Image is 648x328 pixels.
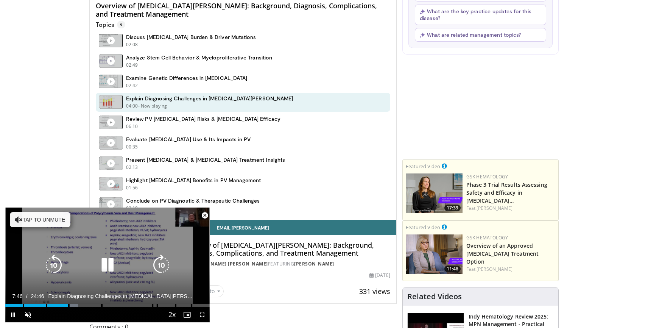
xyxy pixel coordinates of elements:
[5,304,210,307] div: Progress Bar
[126,54,272,61] h4: Analyze Stem Cell Behavior & Myeloproliferative Transition
[415,5,546,25] button: What are the key practice updates for this disease?
[20,307,36,322] button: Unmute
[126,164,138,171] p: 02:13
[96,2,390,18] h4: Overview of [MEDICAL_DATA][PERSON_NAME]: Background, Diagnosis, Complications, and Treatment Mana...
[126,177,261,184] h4: Highlight [MEDICAL_DATA] Benefits in PV Management
[5,307,20,322] button: Pause
[164,307,179,322] button: Playback Rate
[126,34,256,41] h4: Discuss [MEDICAL_DATA] Burden & Driver Mutations
[444,266,461,272] span: 11:46
[406,163,440,170] small: Featured Video
[181,241,390,258] h4: Overview of [MEDICAL_DATA][PERSON_NAME]: Background, Diagnosis, Complications, and Treatment Mana...
[126,41,138,48] p: 02:08
[126,184,138,191] p: 01:56
[197,208,212,223] button: Close
[444,205,461,211] span: 17:39
[466,242,539,265] a: Overview of an Approved [MEDICAL_DATA] Treatment Option
[406,173,463,213] a: 17:39
[126,82,138,89] p: 02:42
[415,28,546,42] button: What are related management topics?
[10,212,70,227] button: Tap to unmute
[466,173,508,180] a: GSK Hematology
[406,234,463,274] a: 11:46
[126,144,138,150] p: 00:35
[138,103,167,109] p: - Now playing
[179,307,195,322] button: Enable picture-in-picture mode
[466,234,508,241] a: GSK Hematology
[294,261,334,267] a: [PERSON_NAME]
[126,136,251,143] h4: Evaluate [MEDICAL_DATA] Use & Its Impacts in PV
[126,123,138,130] p: 06:10
[126,156,285,163] h4: Present [MEDICAL_DATA] & [MEDICAL_DATA] Treatment Insights
[31,293,44,299] span: 24:46
[406,173,463,213] img: 300108ef-339e-4127-a4b7-c5f349e0f7e9.png.150x105_q85_crop-smart_upscale.png
[126,95,293,102] h4: Explain Diagnosing Challenges in [MEDICAL_DATA][PERSON_NAME]
[26,293,28,299] span: /
[466,205,555,212] div: Feat.
[126,197,260,204] h4: Conclude on PV Diagnostic & Therapeutic Challenges
[5,208,210,323] video-js: Video Player
[406,234,463,274] img: 289b7379-e856-41f9-ab32-666443b165a2.png.150x105_q85_crop-smart_upscale.png
[126,103,138,109] p: 04:00
[126,62,138,69] p: 02:49
[90,220,396,235] a: Email [PERSON_NAME]
[187,261,268,267] a: [PERSON_NAME] [PERSON_NAME]
[359,287,390,296] span: 331 views
[424,60,537,155] iframe: Advertisement
[126,75,247,81] h4: Examine Genetic Differences in [MEDICAL_DATA]
[117,21,125,28] span: 9
[195,307,210,322] button: Fullscreen
[407,292,462,301] h4: Related Videos
[369,272,390,279] div: [DATE]
[48,293,193,300] span: Explain Diagnosing Challenges in [MEDICAL_DATA][PERSON_NAME]
[96,21,125,28] p: Topics
[126,205,138,212] p: 02:18
[406,224,440,231] small: Featured Video
[466,266,555,273] div: Feat.
[12,293,22,299] span: 7:46
[466,181,547,204] a: Phase 3 Trial Results Assessing Safety and Efficacy in [MEDICAL_DATA]…
[126,116,280,122] h4: Review PV [MEDICAL_DATA] Risks & [MEDICAL_DATA] Efficacy
[181,261,390,267] div: By FEATURING
[477,266,512,272] a: [PERSON_NAME]
[477,205,512,211] a: [PERSON_NAME]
